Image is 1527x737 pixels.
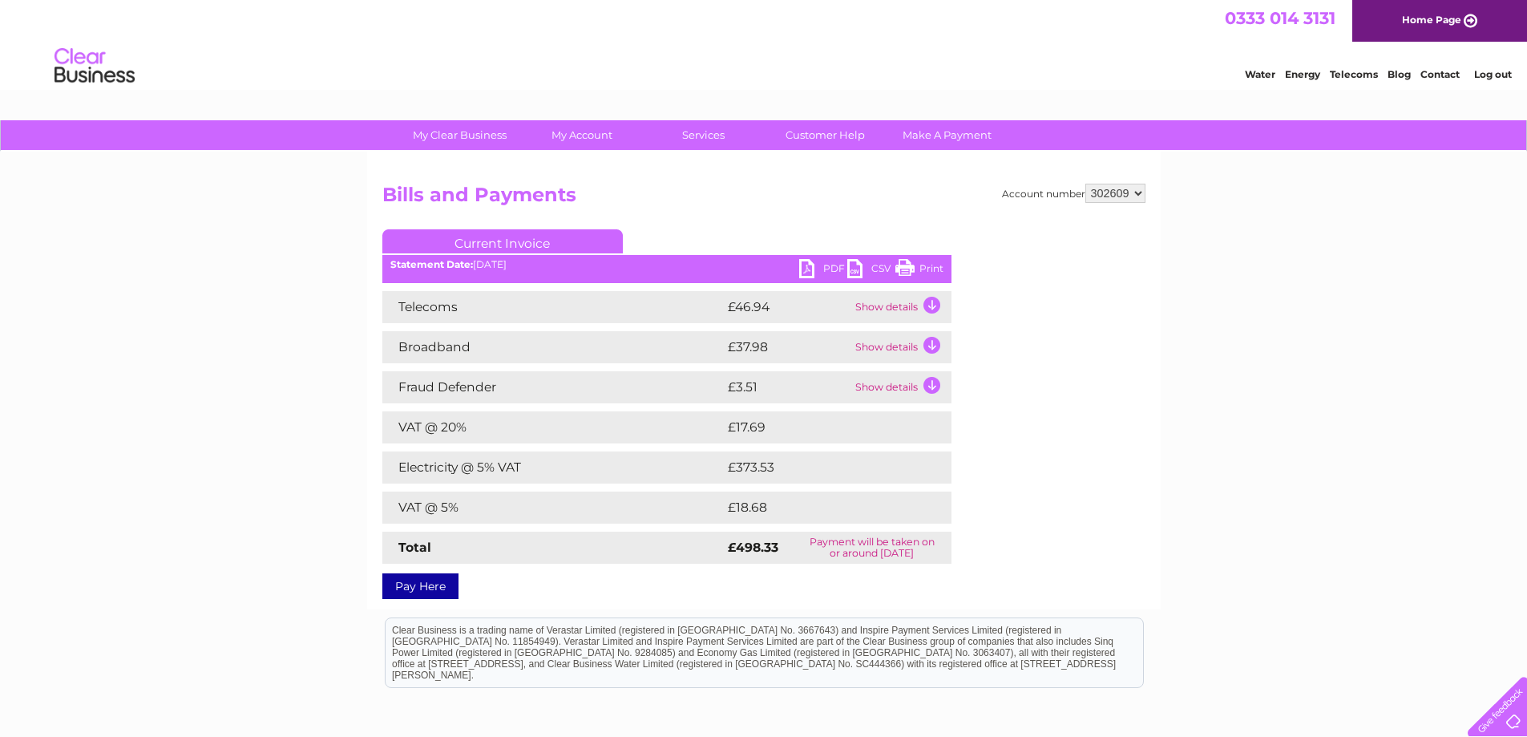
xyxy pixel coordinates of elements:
[637,120,770,150] a: Services
[1474,68,1512,80] a: Log out
[793,532,951,564] td: Payment will be taken on or around [DATE]
[724,291,851,323] td: £46.94
[515,120,648,150] a: My Account
[724,452,923,484] td: £373.53
[382,184,1145,214] h2: Bills and Payments
[1225,8,1335,28] a: 0333 014 3131
[382,259,951,270] div: [DATE]
[386,9,1143,78] div: Clear Business is a trading name of Verastar Limited (registered in [GEOGRAPHIC_DATA] No. 3667643...
[851,371,951,403] td: Show details
[390,258,473,270] b: Statement Date:
[382,573,459,599] a: Pay Here
[382,229,623,253] a: Current Invoice
[1285,68,1320,80] a: Energy
[1002,184,1145,203] div: Account number
[382,371,724,403] td: Fraud Defender
[382,411,724,443] td: VAT @ 20%
[1420,68,1460,80] a: Contact
[799,259,847,282] a: PDF
[398,540,431,555] strong: Total
[1388,68,1411,80] a: Blog
[382,331,724,363] td: Broadband
[881,120,1013,150] a: Make A Payment
[382,291,724,323] td: Telecoms
[895,259,943,282] a: Print
[394,120,526,150] a: My Clear Business
[724,492,919,524] td: £18.68
[1330,68,1378,80] a: Telecoms
[724,331,851,363] td: £37.98
[1245,68,1275,80] a: Water
[724,371,851,403] td: £3.51
[851,291,951,323] td: Show details
[851,331,951,363] td: Show details
[382,452,724,484] td: Electricity @ 5% VAT
[54,42,135,91] img: logo.png
[728,540,778,555] strong: £498.33
[724,411,918,443] td: £17.69
[847,259,895,282] a: CSV
[759,120,891,150] a: Customer Help
[382,492,724,524] td: VAT @ 5%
